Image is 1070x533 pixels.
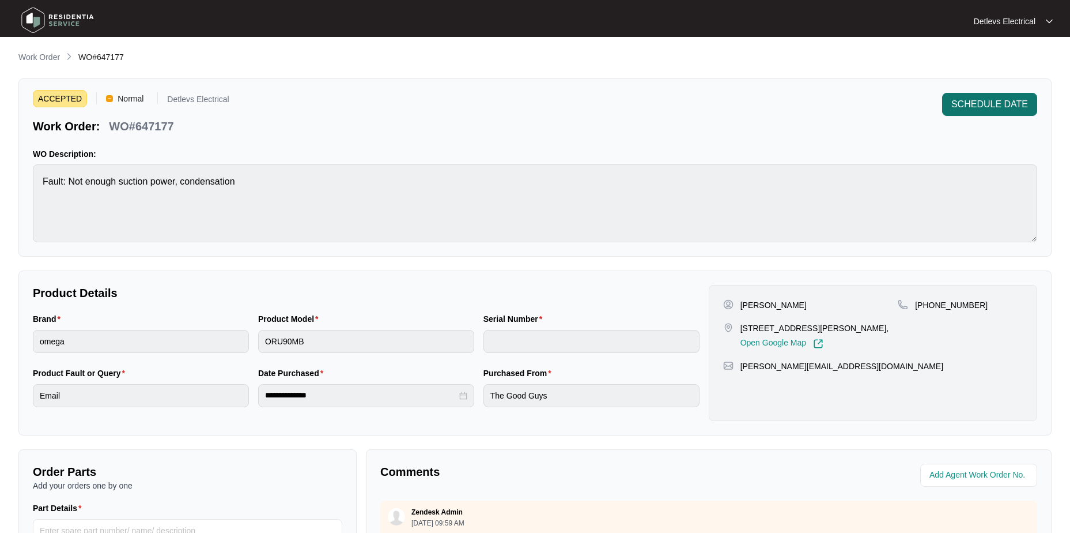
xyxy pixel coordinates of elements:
input: Add Agent Work Order No. [929,468,1030,482]
label: Purchased From [483,367,556,379]
span: SCHEDULE DATE [951,97,1028,111]
label: Date Purchased [258,367,328,379]
input: Product Model [258,330,474,353]
p: Comments [380,464,701,480]
input: Date Purchased [265,389,457,401]
p: Zendesk Admin [411,508,463,517]
img: Link-External [813,339,823,349]
p: Work Order: [33,118,100,134]
p: Product Details [33,285,700,301]
span: ACCEPTED [33,90,87,107]
p: [PHONE_NUMBER] [915,299,988,311]
label: Serial Number [483,313,547,325]
p: Work Order [18,51,60,63]
img: map-pin [723,322,734,333]
img: user.svg [388,508,405,526]
img: Vercel Logo [106,95,113,102]
p: WO Description: [33,148,1037,160]
p: Detlevs Electrical [974,16,1035,27]
p: [STREET_ADDRESS][PERSON_NAME], [740,322,889,334]
img: map-pin [898,299,908,310]
label: Product Fault or Query [33,367,130,379]
input: Product Fault or Query [33,384,249,407]
p: [DATE] 09:59 AM [411,520,464,527]
p: Detlevs Electrical [167,95,229,107]
textarea: Fault: Not enough suction power, condensation [33,164,1037,242]
p: WO#647177 [109,118,173,134]
label: Product Model [258,313,323,325]
label: Part Details [33,502,86,514]
p: [PERSON_NAME] [740,299,807,311]
p: Add your orders one by one [33,480,342,491]
p: [PERSON_NAME][EMAIL_ADDRESS][DOMAIN_NAME] [740,361,943,372]
input: Serial Number [483,330,700,353]
img: dropdown arrow [1046,18,1053,24]
img: residentia service logo [17,3,98,37]
p: Order Parts [33,464,342,480]
button: SCHEDULE DATE [942,93,1037,116]
a: Open Google Map [740,339,823,349]
span: WO#647177 [78,52,124,62]
input: Purchased From [483,384,700,407]
img: map-pin [723,361,734,371]
label: Brand [33,313,65,325]
span: Normal [113,90,148,107]
img: chevron-right [65,52,74,61]
input: Brand [33,330,249,353]
a: Work Order [16,51,62,64]
img: user-pin [723,299,734,310]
